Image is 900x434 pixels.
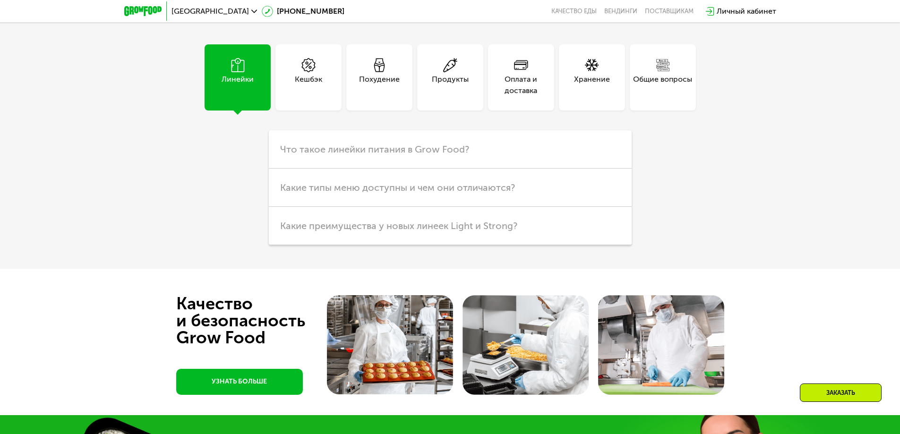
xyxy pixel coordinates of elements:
[280,182,515,193] span: Какие типы меню доступны и чем они отличаются?
[280,220,517,231] span: Какие преимущества у новых линеек Light и Strong?
[717,6,776,17] div: Личный кабинет
[359,74,400,96] div: Похудение
[280,144,469,155] span: Что такое линейки питания в Grow Food?
[171,8,249,15] span: [GEOGRAPHIC_DATA]
[633,74,692,96] div: Общие вопросы
[432,74,469,96] div: Продукты
[574,74,610,96] div: Хранение
[176,295,340,346] div: Качество и безопасность Grow Food
[176,369,303,395] a: УЗНАТЬ БОЛЬШЕ
[295,74,322,96] div: Кешбэк
[222,74,254,96] div: Линейки
[800,383,882,402] div: Заказать
[488,74,554,96] div: Оплата и доставка
[262,6,344,17] a: [PHONE_NUMBER]
[551,8,597,15] a: Качество еды
[645,8,694,15] div: поставщикам
[604,8,637,15] a: Вендинги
